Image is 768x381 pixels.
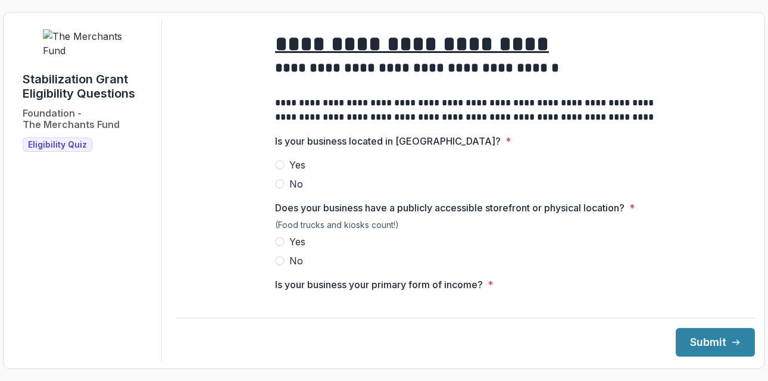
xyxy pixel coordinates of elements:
span: Eligibility Quiz [28,140,87,150]
p: Is your business your primary form of income? [275,277,483,292]
span: Yes [289,158,305,172]
button: Submit [676,328,755,357]
h2: Foundation - The Merchants Fund [23,108,120,130]
span: Yes [289,235,305,249]
span: No [289,177,303,191]
p: Is your business located in [GEOGRAPHIC_DATA]? [275,134,501,148]
img: The Merchants Fund [43,29,132,58]
h1: Stabilization Grant Eligibility Questions [23,72,152,101]
div: (Food trucks and kiosks count!) [275,220,656,235]
p: Does your business have a publicly accessible storefront or physical location? [275,201,625,215]
span: No [289,254,303,268]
